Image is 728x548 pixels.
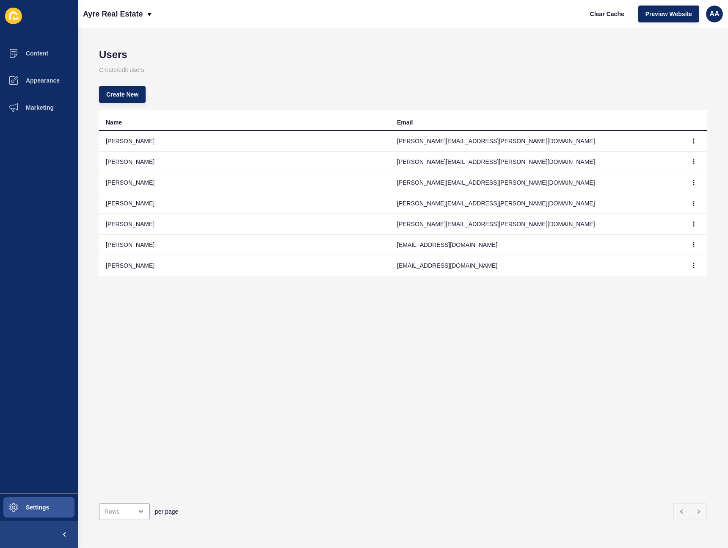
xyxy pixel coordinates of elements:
[390,152,681,172] td: [PERSON_NAME][EMAIL_ADDRESS][PERSON_NAME][DOMAIN_NAME]
[99,503,150,520] div: open menu
[397,118,413,127] div: Email
[99,172,390,193] td: [PERSON_NAME]
[106,118,122,127] div: Name
[638,6,699,22] button: Preview Website
[390,235,681,255] td: [EMAIL_ADDRESS][DOMAIN_NAME]
[155,507,178,516] span: per page
[709,10,719,18] span: AA
[390,131,681,152] td: [PERSON_NAME][EMAIL_ADDRESS][PERSON_NAME][DOMAIN_NAME]
[99,214,390,235] td: [PERSON_NAME]
[99,61,707,79] p: Create/edit users
[99,255,390,276] td: [PERSON_NAME]
[83,3,143,25] p: Ayre Real Estate
[390,214,681,235] td: [PERSON_NAME][EMAIL_ADDRESS][PERSON_NAME][DOMAIN_NAME]
[583,6,631,22] button: Clear Cache
[390,255,681,276] td: [EMAIL_ADDRESS][DOMAIN_NAME]
[390,172,681,193] td: [PERSON_NAME][EMAIL_ADDRESS][PERSON_NAME][DOMAIN_NAME]
[390,193,681,214] td: [PERSON_NAME][EMAIL_ADDRESS][PERSON_NAME][DOMAIN_NAME]
[99,86,146,103] button: Create New
[99,131,390,152] td: [PERSON_NAME]
[590,10,624,18] span: Clear Cache
[99,152,390,172] td: [PERSON_NAME]
[645,10,692,18] span: Preview Website
[99,193,390,214] td: [PERSON_NAME]
[99,235,390,255] td: [PERSON_NAME]
[106,90,138,99] span: Create New
[99,49,707,61] h1: Users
